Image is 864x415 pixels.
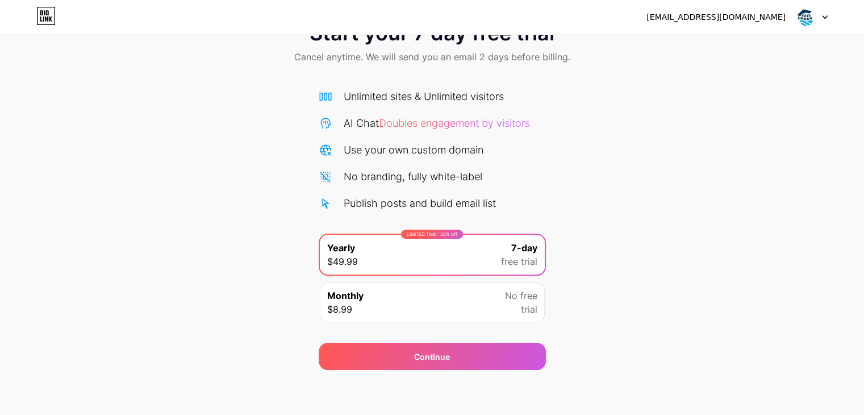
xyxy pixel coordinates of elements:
[344,196,496,211] div: Publish posts and build email list
[344,89,504,104] div: Unlimited sites & Unlimited visitors
[794,6,816,28] img: vidysea
[646,11,786,23] div: [EMAIL_ADDRESS][DOMAIN_NAME]
[310,22,554,44] span: Start your 7 day free trial
[414,351,450,363] span: Continue
[344,142,483,157] div: Use your own custom domain
[294,50,570,64] span: Cancel anytime. We will send you an email 2 days before billing.
[327,302,352,316] span: $8.99
[511,241,537,255] span: 7-day
[501,255,537,268] span: free trial
[327,241,355,255] span: Yearly
[344,169,482,184] div: No branding, fully white-label
[505,289,537,302] span: No free
[344,115,530,131] div: AI Chat
[521,302,537,316] span: trial
[401,230,463,239] div: LIMITED TIME : 50% off
[327,289,364,302] span: Monthly
[379,117,530,129] span: Doubles engagement by visitors
[327,255,358,268] span: $49.99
